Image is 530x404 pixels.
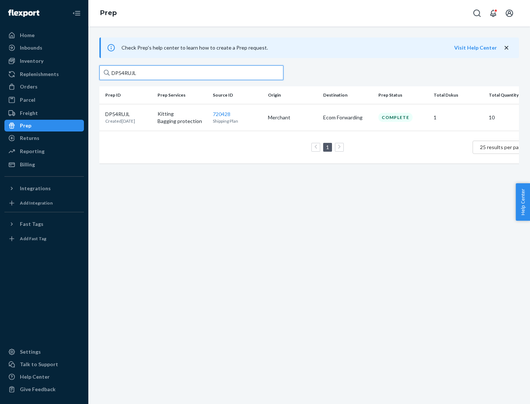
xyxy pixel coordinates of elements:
[4,29,84,41] a: Home
[4,94,84,106] a: Parcel
[121,44,268,51] span: Check Prep's help center to learn how to create a Prep request.
[20,83,38,90] div: Orders
[4,81,84,93] a: Orders
[20,32,35,39] div: Home
[155,86,210,104] th: Prep Services
[20,122,31,129] div: Prep
[20,109,38,117] div: Freight
[210,86,265,104] th: Source ID
[20,386,56,393] div: Give Feedback
[265,86,320,104] th: Origin
[94,3,123,24] ol: breadcrumbs
[20,134,39,142] div: Returns
[375,86,431,104] th: Prep Status
[4,383,84,395] button: Give Feedback
[20,220,43,228] div: Fast Tags
[20,44,42,51] div: Inbounds
[516,183,530,221] button: Help Center
[20,235,46,242] div: Add Fast Tag
[105,118,135,124] p: Created [DATE]
[4,159,84,170] a: Billing
[213,118,262,124] p: Shipping Plan
[4,42,84,54] a: Inbounds
[4,346,84,358] a: Settings
[213,111,230,117] a: 720428
[4,132,84,144] a: Returns
[320,86,375,104] th: Destination
[268,114,317,121] p: Merchant
[99,65,283,80] input: Search prep jobs
[434,114,483,121] p: 1
[4,145,84,157] a: Reporting
[502,6,517,21] button: Open account menu
[100,9,117,17] a: Prep
[158,118,207,125] p: Bagging protection
[20,361,58,368] div: Talk to Support
[20,148,45,155] div: Reporting
[4,55,84,67] a: Inventory
[486,6,501,21] button: Open notifications
[20,200,53,206] div: Add Integration
[431,86,486,104] th: Total Dskus
[480,144,524,150] span: 25 results per page
[325,144,331,150] a: Page 1 is your current page
[20,373,50,380] div: Help Center
[4,68,84,80] a: Replenishments
[20,96,35,104] div: Parcel
[20,71,59,78] div: Replenishments
[503,44,510,52] button: close
[470,6,484,21] button: Open Search Box
[158,110,207,118] p: Kitting
[454,44,497,51] button: Visit Help Center
[8,10,39,17] img: Flexport logo
[378,113,413,122] div: Complete
[20,57,43,65] div: Inventory
[69,6,84,21] button: Close Navigation
[4,120,84,131] a: Prep
[4,107,84,119] a: Freight
[4,371,84,383] a: Help Center
[99,86,155,104] th: Prep ID
[4,218,84,230] button: Fast Tags
[20,185,51,192] div: Integrations
[4,197,84,209] a: Add Integration
[4,233,84,245] a: Add Fast Tag
[105,111,135,118] p: DP54RUJL
[20,348,41,356] div: Settings
[4,183,84,194] button: Integrations
[323,114,372,121] p: Ecom Forwarding
[4,358,84,370] a: Talk to Support
[20,161,35,168] div: Billing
